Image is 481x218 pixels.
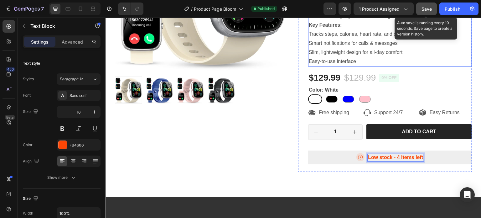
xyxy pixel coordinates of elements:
[41,5,44,13] p: 7
[70,142,99,148] div: FB4606
[23,61,40,66] div: Text style
[191,6,193,12] span: /
[23,108,39,116] div: Size
[23,157,40,166] div: Align
[23,172,101,183] button: Show more
[218,107,242,122] input: quantity
[242,107,257,122] button: increment
[62,39,83,45] p: Advanced
[118,3,143,15] div: Undo/Redo
[6,67,15,72] div: 450
[30,22,84,30] p: Text Block
[354,3,414,15] button: 1 product assigned
[460,187,475,202] div: Open Intercom Messenger
[324,92,354,98] p: Easy Returns
[445,6,460,12] div: Publish
[439,3,466,15] button: Publish
[269,92,297,98] p: Support 24/7
[70,93,99,98] div: Sans-serif
[203,40,366,49] p: Easy-to-use interface
[57,73,101,85] button: Paragraph 1*
[31,39,49,45] p: Settings
[3,3,47,15] button: 7
[203,30,366,40] p: Slim, lightweight design for all-day comfort
[359,6,400,12] span: 1 product assigned
[59,76,83,82] span: Paragraph 1*
[23,194,39,203] div: Size
[257,6,275,12] span: Published
[203,54,235,66] div: $129.99
[262,136,318,144] div: Rich Text Editor. Editing area: main
[47,174,76,181] div: Show more
[5,115,15,120] div: Beta
[203,21,366,30] p: Smart notifications for calls & messages
[297,111,331,118] div: Add to cart
[238,54,271,66] div: $129.99
[261,107,366,122] button: Add to cart
[194,6,236,12] span: Product Page Bloom
[422,6,432,12] span: Save
[203,68,234,77] legend: Color: White
[416,3,437,15] button: Save
[23,210,33,216] div: Width
[273,56,293,64] pre: 0% off
[203,107,218,122] button: decrement
[262,137,318,143] p: Low stock - 4 items left
[23,93,31,98] div: Font
[23,142,33,148] div: Color
[106,18,481,218] iframe: Design area
[23,76,34,82] div: Styles
[213,92,244,98] p: Free shipping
